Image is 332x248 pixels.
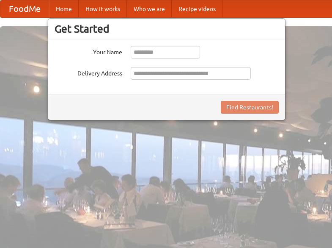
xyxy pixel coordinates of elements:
[0,0,49,17] a: FoodMe
[127,0,172,17] a: Who we are
[55,46,122,56] label: Your Name
[79,0,127,17] a: How it works
[55,67,122,78] label: Delivery Address
[55,22,279,35] h3: Get Started
[221,101,279,114] button: Find Restaurants!
[49,0,79,17] a: Home
[172,0,222,17] a: Recipe videos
